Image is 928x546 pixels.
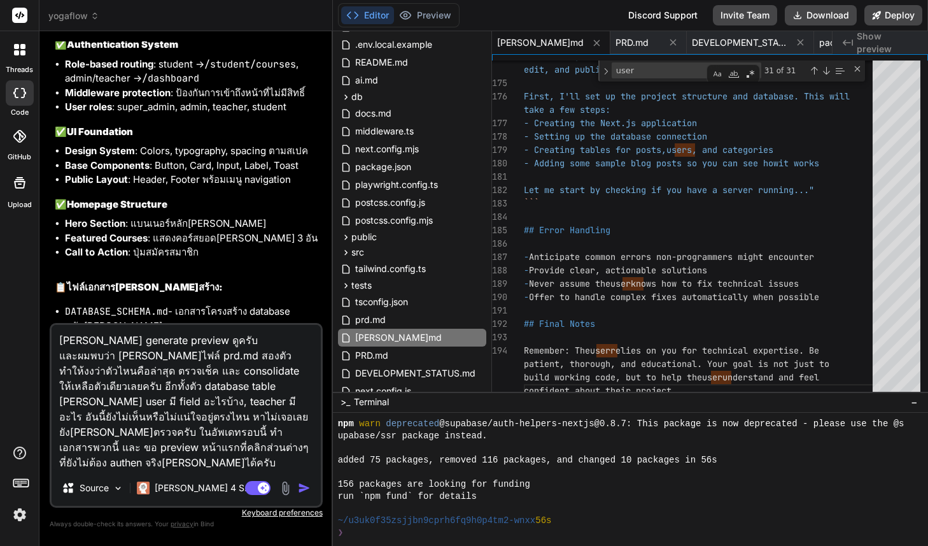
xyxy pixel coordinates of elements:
[524,90,778,102] span: First, I'll set up the project structure and datab
[524,291,529,303] span: -
[65,58,153,70] strong: Role-based routing
[598,61,865,82] div: Find / Replace
[11,107,29,118] label: code
[864,5,922,25] button: Deploy
[67,38,178,50] strong: Authentication System
[600,61,612,82] div: Toggle Replace
[338,491,477,503] span: run `npm fund` for details
[354,294,409,310] span: tsconfig.json
[354,195,426,210] span: postcss.config.js
[65,217,125,229] strong: Hero Section
[351,279,372,292] span: tests
[524,144,666,155] span: - Creating tables for posts,
[492,264,507,277] div: 188
[809,66,819,76] div: Previous Match (⇧Enter)
[55,38,320,52] h3: ✅
[784,251,814,262] span: ounter
[354,396,389,408] span: Terminal
[171,520,193,528] span: privacy
[354,159,412,175] span: package.json
[492,183,507,197] div: 182
[524,117,697,129] span: - Creating the Next.js application
[354,384,412,399] span: next.config.js
[497,36,584,49] span: [PERSON_NAME]md
[492,277,507,291] div: 189
[785,5,857,25] button: Download
[728,68,740,80] div: Match Whole Word (⌥⌘W)
[621,5,705,25] div: Discord Support
[354,73,379,88] span: ai.md
[908,392,920,412] button: −
[612,63,719,78] textarea: Find
[8,199,32,210] label: Upload
[692,36,787,49] span: DEVELOPMENT_STATUS.md
[354,141,420,157] span: next.config.mjs
[354,213,434,228] span: postcss.config.mjs
[354,330,443,345] span: [PERSON_NAME]md
[386,418,439,430] span: deprecated
[492,224,507,237] div: 185
[354,177,439,192] span: playwright.config.ts
[610,278,631,289] span: user
[6,64,33,75] label: threads
[631,278,799,289] span: knows how to fix technical issues
[65,87,171,99] strong: Middleware protection
[65,305,320,333] li: - เอกสารโครงสร้าง database ฉบับ[PERSON_NAME]
[48,10,99,22] span: yogaflow
[9,504,31,526] img: settings
[535,515,551,527] span: 56s
[65,159,320,173] li: : Button, Card, Input, Label, Toast
[763,62,807,78] div: 31 of 31
[65,144,320,159] li: : Colors, typography, spacing ตามสเปค
[492,90,507,103] div: 176
[65,57,320,86] li: : student → , admin/teacher →
[492,317,507,331] div: 192
[492,170,507,183] div: 181
[65,305,168,318] code: DATABASE_SCHEMA.md
[524,385,677,396] span: confident about their project.
[298,482,311,494] img: icon
[351,90,363,103] span: db
[67,198,167,210] strong: Homepage Structure
[529,251,784,262] span: Anticipate common errors non-programmers might enc
[155,482,250,494] p: [PERSON_NAME] 4 S..
[278,481,293,496] img: attachment
[354,261,427,277] span: tailwind.config.ts
[67,281,223,293] strong: ไฟล์เอกสาร[PERSON_NAME]สร้าง:
[8,152,31,162] label: GitHub
[492,250,507,264] div: 187
[524,345,590,356] span: Remember: The
[354,348,390,363] span: PRD.md
[65,159,150,171] strong: Base Components
[524,64,641,75] span: edit, and publish posts
[778,358,829,370] span: ot just to
[492,331,507,344] div: 193
[50,518,323,530] p: Always double-check its answers. Your in Bind
[492,237,507,250] div: 186
[529,264,707,276] span: Provide clear, actionable solutions
[615,36,649,49] span: PRD.md
[65,231,320,246] li: : แสดงคอร์สยอด[PERSON_NAME] 3 อัน
[610,345,819,356] span: relies on you for technical expertise. Be
[50,508,323,518] p: Keyboard preferences
[137,482,150,494] img: Claude 4 Sonnet
[524,184,778,196] span: Let me start by checking if you have a server runn
[524,224,610,236] span: ## Error Handling
[819,36,875,49] span: package.json
[524,104,610,115] span: take a few steps:
[65,101,112,113] strong: User roles
[65,100,320,115] li: : super_admin, admin, teacher, student
[65,145,135,157] strong: Design System
[55,198,320,212] h3: ✅
[65,173,128,185] strong: Public Layout
[492,344,507,357] div: 194
[529,278,610,289] span: Never assume the
[80,482,109,494] p: Source
[492,76,507,90] div: 175
[666,144,687,155] span: user
[492,157,507,170] div: 180
[338,478,530,491] span: 156 packages are looking for funding
[338,430,488,442] span: upabase/ssr package instead.
[354,312,387,327] span: prd.md
[338,418,354,430] span: npm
